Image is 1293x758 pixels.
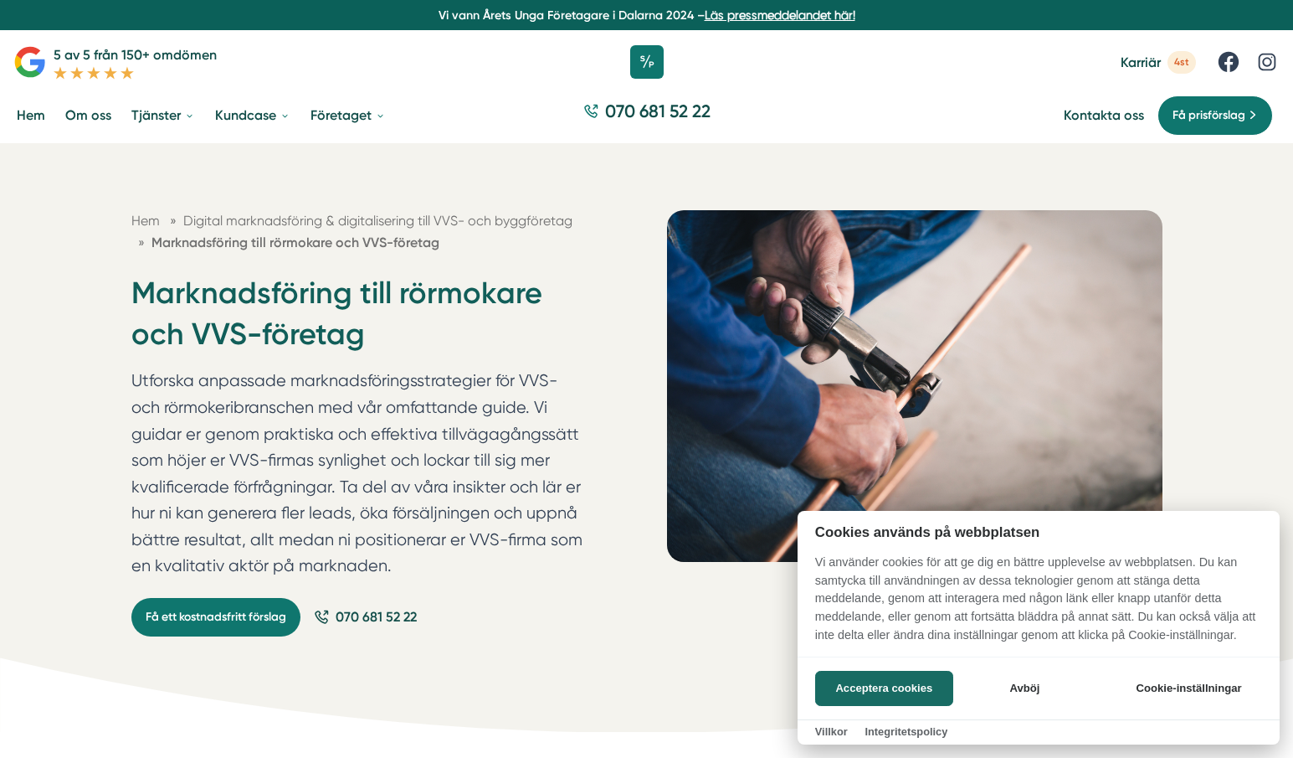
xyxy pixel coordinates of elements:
h2: Cookies används på webbplatsen [798,524,1280,540]
button: Cookie-inställningar [1116,671,1262,706]
button: Acceptera cookies [815,671,953,706]
a: Villkor [815,725,848,738]
p: Vi använder cookies för att ge dig en bättre upplevelse av webbplatsen. Du kan samtycka till anvä... [798,554,1280,656]
a: Integritetspolicy [865,725,947,738]
button: Avböj [958,671,1091,706]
